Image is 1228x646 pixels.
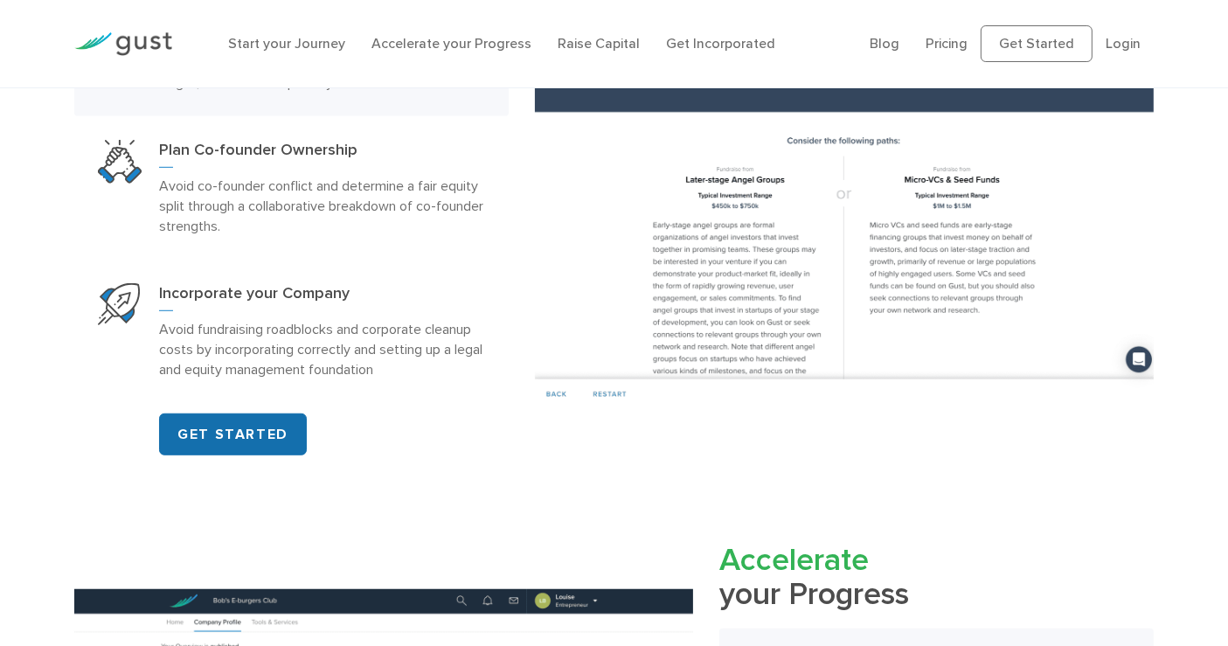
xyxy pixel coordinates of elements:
[1106,35,1141,52] a: Login
[719,541,869,579] span: Accelerate
[159,176,485,236] p: Avoid co-founder conflict and determine a fair equity split through a collaborative breakdown of ...
[159,54,470,91] span: Find out how much you can raise, which investors to target, and how to improve your venture.
[719,543,1154,611] h2: your Progress
[159,283,485,311] h3: Incorporate your Company
[926,35,968,52] a: Pricing
[74,260,509,403] a: Start Your CompanyIncorporate your CompanyAvoid fundraising roadblocks and corporate cleanup cost...
[159,413,307,455] a: GET STARTED
[981,25,1093,62] a: Get Started
[74,116,509,260] a: Plan Co Founder OwnershipPlan Co-founder OwnershipAvoid co-founder conflict and determine a fair ...
[228,35,345,52] a: Start your Journey
[870,35,899,52] a: Blog
[371,35,531,52] a: Accelerate your Progress
[159,140,485,168] h3: Plan Co-founder Ownership
[98,140,142,184] img: Plan Co Founder Ownership
[74,32,172,56] img: Gust Logo
[666,35,775,52] a: Get Incorporated
[98,283,140,325] img: Start Your Company
[159,319,485,379] p: Avoid fundraising roadblocks and corporate cleanup costs by incorporating correctly and setting u...
[558,35,640,52] a: Raise Capital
